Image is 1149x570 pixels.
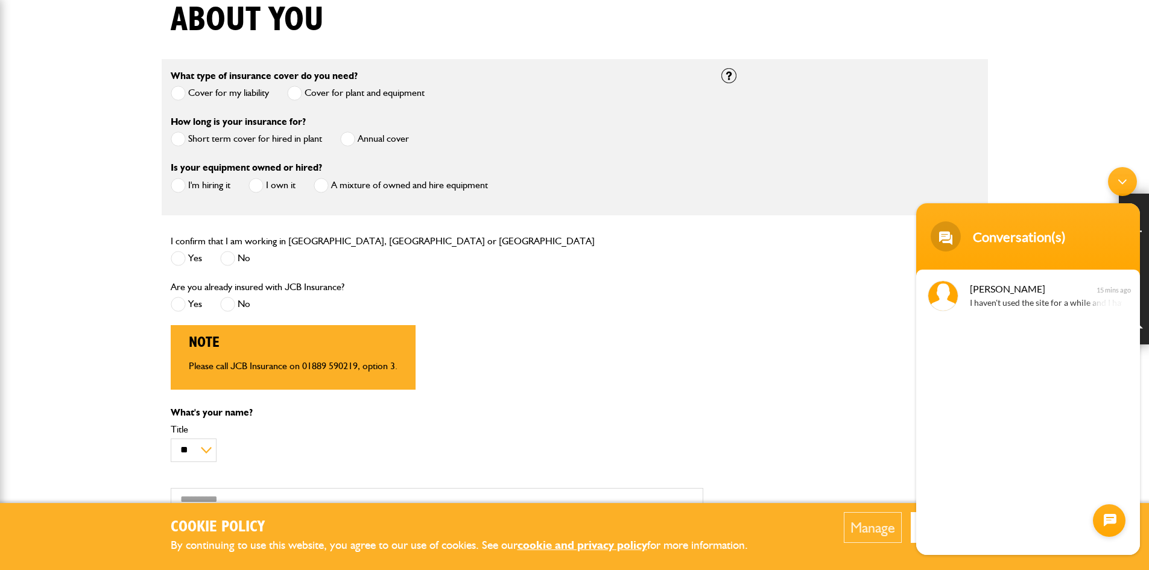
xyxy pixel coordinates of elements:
[189,334,397,352] h2: Note
[171,131,322,147] label: Short term cover for hired in plant
[171,282,344,292] label: Are you already insured with JCB Insurance?
[189,361,397,371] p: Please call JCB Insurance on 01889 590219, option 3.
[171,236,595,246] label: I confirm that I am working in [GEOGRAPHIC_DATA], [GEOGRAPHIC_DATA] or [GEOGRAPHIC_DATA]
[171,117,306,127] label: How long is your insurance for?
[171,536,768,555] p: By continuing to use this website, you agree to our use of cookies. See our for more information.
[910,161,1146,561] iframe: SalesIQ Chatwindow
[171,251,202,266] label: Yes
[171,163,322,173] label: Is your equipment owned or hired?
[171,425,703,434] label: Title
[171,518,768,537] h2: Cookie Policy
[171,71,358,81] label: What type of insurance cover do you need?
[314,178,488,193] label: A mixture of owned and hire equipment
[220,297,250,312] label: No
[171,86,269,101] label: Cover for my liability
[171,297,202,312] label: Yes
[340,131,409,147] label: Annual cover
[248,178,296,193] label: I own it
[287,86,425,101] label: Cover for plant and equipment
[171,178,230,193] label: I'm hiring it
[220,251,250,266] label: No
[171,408,703,417] p: What's your name?
[844,512,902,543] button: Manage
[518,538,647,552] a: cookie and privacy policy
